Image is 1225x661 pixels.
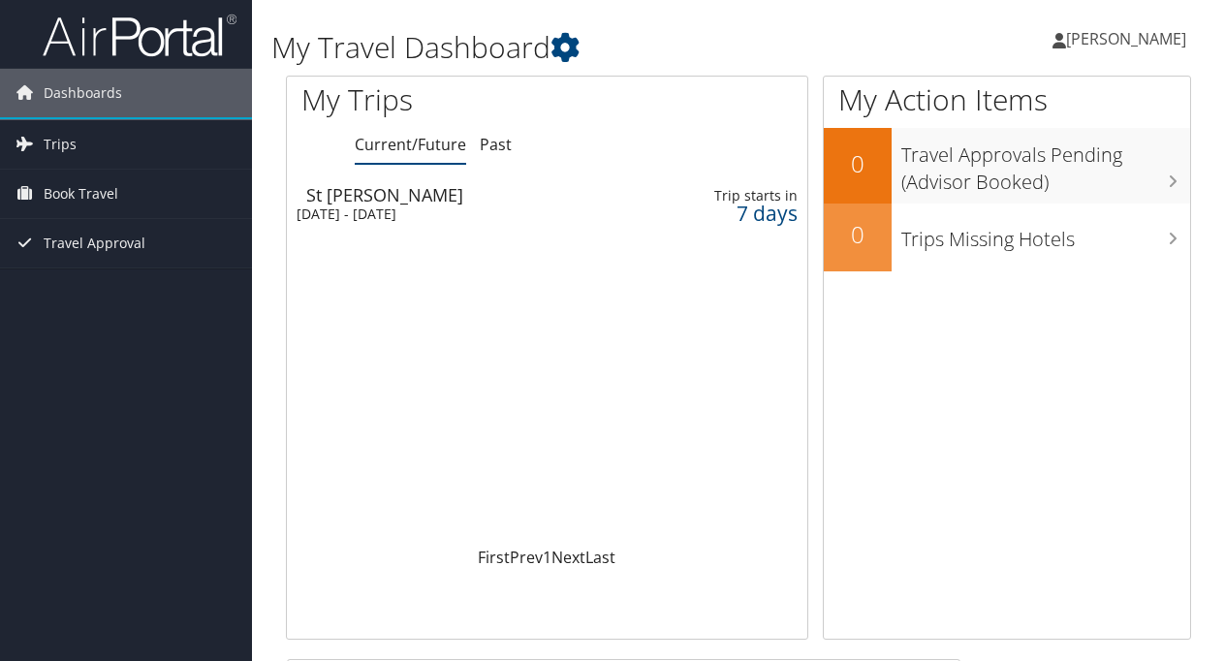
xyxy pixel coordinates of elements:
h3: Trips Missing Hotels [901,216,1190,253]
h3: Travel Approvals Pending (Advisor Booked) [901,132,1190,196]
span: Book Travel [44,170,118,218]
span: Travel Approval [44,219,145,268]
span: Trips [44,120,77,169]
h2: 0 [824,147,892,180]
a: Next [551,547,585,568]
a: 1 [543,547,551,568]
div: [DATE] - [DATE] [297,205,620,223]
a: First [478,547,510,568]
div: 7 days [688,205,798,222]
a: Last [585,547,615,568]
a: Prev [510,547,543,568]
a: Past [480,134,512,155]
h1: My Action Items [824,79,1190,120]
div: Trip starts in [688,187,798,205]
h2: 0 [824,218,892,251]
img: airportal-logo.png [43,13,236,58]
a: 0Trips Missing Hotels [824,204,1190,271]
a: 0Travel Approvals Pending (Advisor Booked) [824,128,1190,203]
h1: My Trips [301,79,576,120]
a: [PERSON_NAME] [1052,10,1206,68]
h1: My Travel Dashboard [271,27,895,68]
a: Current/Future [355,134,466,155]
div: St [PERSON_NAME] [306,186,630,204]
span: Dashboards [44,69,122,117]
span: [PERSON_NAME] [1066,28,1186,49]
